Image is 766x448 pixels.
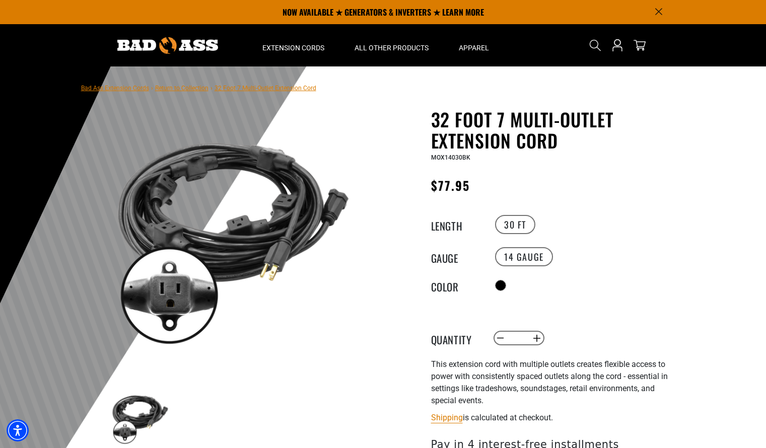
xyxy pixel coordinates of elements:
img: Bad Ass Extension Cords [117,37,218,54]
span: Apparel [459,43,489,52]
span: MOX14030BK [431,154,470,161]
h1: 32 Foot 7 Multi-Outlet Extension Cord [431,109,678,151]
legend: Color [431,279,481,292]
summary: Extension Cords [247,24,339,66]
legend: Length [431,218,481,231]
span: › [151,85,153,92]
span: 32 Foot 7 Multi-Outlet Extension Cord [215,85,316,92]
a: Bad Ass Extension Cords [81,85,149,92]
a: Shipping [431,413,463,422]
span: $77.95 [431,176,470,194]
div: is calculated at checkout. [431,411,678,424]
label: Quantity [431,332,481,345]
img: black [111,388,169,446]
span: All Other Products [355,43,429,52]
legend: Gauge [431,250,481,263]
nav: breadcrumbs [81,82,316,94]
label: 14 Gauge [495,247,553,266]
summary: Apparel [444,24,504,66]
img: black [111,111,354,353]
a: Open this option [609,24,625,66]
span: Extension Cords [262,43,324,52]
span: This extension cord with multiple outlets creates flexible access to power with consistently spac... [431,359,668,405]
a: Return to Collection [155,85,208,92]
a: cart [632,39,648,51]
span: › [211,85,213,92]
summary: Search [587,37,603,53]
summary: All Other Products [339,24,444,66]
div: Accessibility Menu [7,419,29,441]
label: 30 FT [495,215,535,234]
